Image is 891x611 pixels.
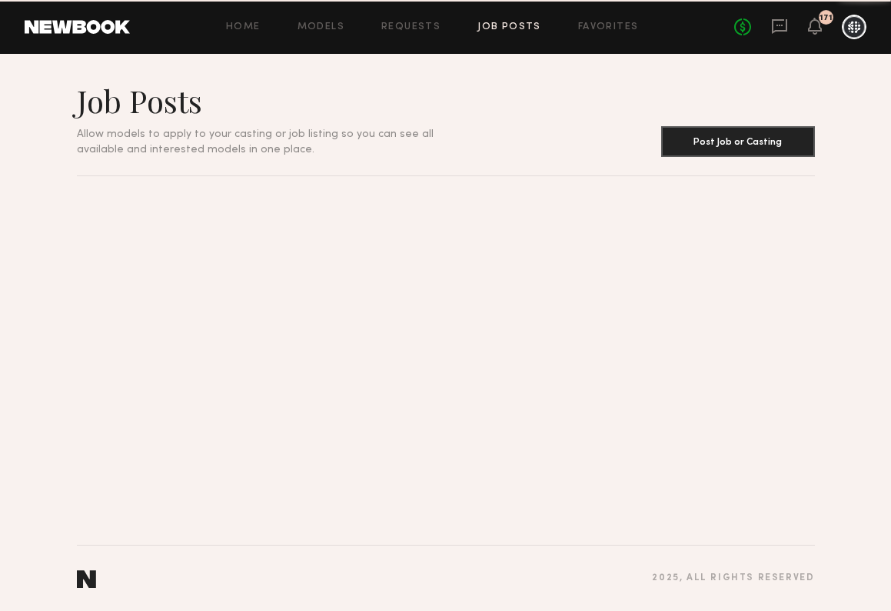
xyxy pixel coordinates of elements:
[820,14,833,22] div: 171
[477,22,541,32] a: Job Posts
[578,22,639,32] a: Favorites
[77,82,470,120] h1: Job Posts
[652,573,814,583] div: 2025 , all rights reserved
[661,126,815,157] button: Post Job or Casting
[77,129,434,155] span: Allow models to apply to your casting or job listing so you can see all available and interested ...
[298,22,344,32] a: Models
[226,22,261,32] a: Home
[381,22,441,32] a: Requests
